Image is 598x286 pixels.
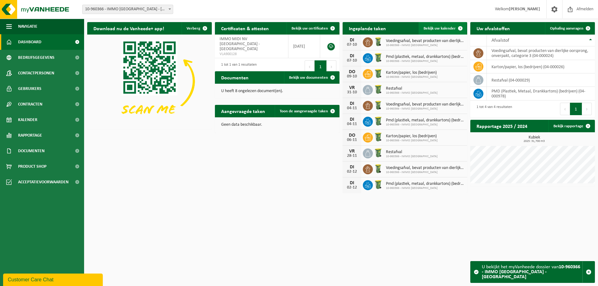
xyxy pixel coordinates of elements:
[386,171,464,174] span: 10-960366 - IMMO [GEOGRAPHIC_DATA]
[386,107,464,111] span: 10-960366 - IMMO [GEOGRAPHIC_DATA]
[373,68,383,79] img: WB-0240-HPE-GN-50
[284,71,339,84] a: Bekijk uw documenten
[470,120,534,132] h2: Rapportage 2025 / 2024
[386,123,464,127] span: 10-960366 - IMMO [GEOGRAPHIC_DATA]
[346,185,358,190] div: 02-12
[482,261,582,283] div: U bekijkt het myVanheede dossier van
[386,150,438,155] span: Restafval
[346,122,358,126] div: 04-11
[220,37,260,51] span: IMMO MIDI NV [GEOGRAPHIC_DATA] - [GEOGRAPHIC_DATA]
[373,100,383,110] img: WB-0140-HPE-GN-50
[386,181,464,186] span: Pmd (plastiek, metaal, drankkartons) (bedrijven)
[346,133,358,138] div: DO
[187,26,200,30] span: Verberg
[82,5,173,14] span: 10-960366 - IMMO MIDI NV LEUVEN - LEUVEN
[582,103,592,115] button: Next
[470,22,516,34] h2: Uw afvalstoffen
[487,87,595,101] td: PMD (Plastiek, Metaal, Drankkartons) (bedrijven) (04-000978)
[18,128,42,143] span: Rapportage
[473,135,595,143] h3: Kubiek
[346,138,358,142] div: 06-11
[491,38,509,43] span: Afvalstof
[218,60,257,73] div: 1 tot 1 van 1 resultaten
[221,123,333,127] p: Geen data beschikbaar.
[280,109,328,113] span: Toon de aangevraagde taken
[87,35,212,128] img: Download de VHEPlus App
[346,85,358,90] div: VR
[18,174,69,190] span: Acceptatievoorwaarden
[346,106,358,110] div: 04-11
[386,44,464,47] span: 10-960366 - IMMO [GEOGRAPHIC_DATA]
[346,38,358,43] div: DI
[386,186,464,190] span: 10-960366 - IMMO [GEOGRAPHIC_DATA]
[386,139,438,143] span: 10-960366 - IMMO [GEOGRAPHIC_DATA]
[220,52,283,57] span: VLA900128
[221,89,333,93] p: U heeft 8 ongelezen document(en).
[18,50,55,65] span: Bedrijfsgegevens
[482,265,580,279] strong: 10-960366 - IMMO [GEOGRAPHIC_DATA] - [GEOGRAPHIC_DATA]
[386,134,438,139] span: Karton/papier, los (bedrijven)
[373,132,383,142] img: WB-0240-HPE-GN-50
[570,103,582,115] button: 1
[373,84,383,95] img: WB-0240-HPE-GN-50
[346,170,358,174] div: 02-12
[292,26,328,30] span: Bekijk uw certificaten
[346,43,358,47] div: 07-10
[386,86,438,91] span: Restafval
[215,22,275,34] h2: Certificaten & attesten
[346,90,358,95] div: 31-10
[386,59,464,63] span: 10-960366 - IMMO [GEOGRAPHIC_DATA]
[346,69,358,74] div: DO
[287,22,339,35] a: Bekijk uw certificaten
[18,65,54,81] span: Contactpersonen
[373,52,383,63] img: WB-0240-HPE-GN-50
[346,165,358,170] div: DI
[289,76,328,80] span: Bekijk uw documenten
[545,22,594,35] a: Ophaling aanvragen
[346,54,358,59] div: DI
[487,60,595,73] td: karton/papier, los (bedrijven) (04-000026)
[373,116,383,126] img: WB-0240-HPE-GN-50
[548,120,594,132] a: Bekijk rapportage
[386,54,464,59] span: Pmd (plastiek, metaal, drankkartons) (bedrijven)
[346,181,358,185] div: DI
[487,46,595,60] td: voedingsafval, bevat producten van dierlijke oorsprong, onverpakt, categorie 3 (04-000024)
[373,36,383,47] img: WB-0140-HPE-GN-50
[87,22,170,34] h2: Download nu de Vanheede+ app!
[18,19,37,34] span: Navigatie
[18,159,46,174] span: Product Shop
[386,166,464,171] span: Voedingsafval, bevat producten van dierlijke oorsprong, onverpakt, categorie 3
[373,163,383,174] img: WB-0140-HPE-GN-50
[346,154,358,158] div: 28-11
[315,60,327,73] button: 1
[288,35,320,58] td: [DATE]
[509,7,540,12] strong: [PERSON_NAME]
[487,73,595,87] td: restafval (04-000029)
[215,105,271,117] h2: Aangevraagde taken
[3,272,104,286] iframe: chat widget
[346,149,358,154] div: VR
[305,60,315,73] button: Previous
[550,26,583,30] span: Ophaling aanvragen
[18,81,41,96] span: Gebruikers
[18,112,37,128] span: Kalender
[182,22,211,35] button: Verberg
[343,22,392,34] h2: Ingeplande taken
[419,22,467,35] a: Bekijk uw kalender
[424,26,456,30] span: Bekijk uw kalender
[18,34,41,50] span: Dashboard
[473,140,595,143] span: 2025: 31,700 m3
[473,102,512,116] div: 1 tot 4 van 4 resultaten
[373,179,383,190] img: WB-0240-HPE-GN-50
[373,148,383,158] img: WB-0240-HPE-GN-50
[346,59,358,63] div: 07-10
[560,103,570,115] button: Previous
[346,117,358,122] div: DI
[386,91,438,95] span: 10-960366 - IMMO [GEOGRAPHIC_DATA]
[275,105,339,117] a: Toon de aangevraagde taken
[327,60,336,73] button: Next
[386,70,438,75] span: Karton/papier, los (bedrijven)
[18,96,42,112] span: Contracten
[346,101,358,106] div: DI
